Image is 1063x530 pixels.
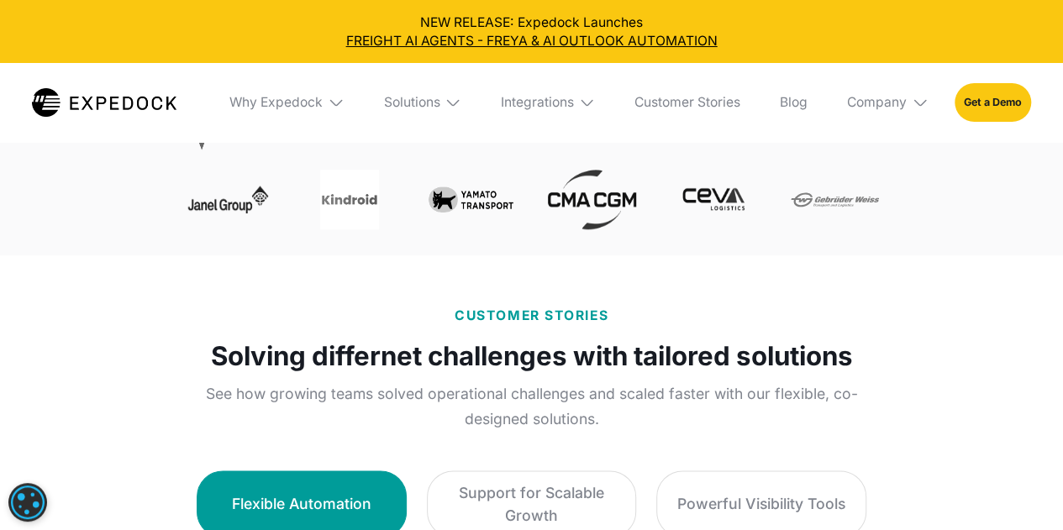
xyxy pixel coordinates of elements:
div: Flexible Automation [232,492,371,515]
div: Company [847,94,907,111]
p: CUSTOMER STORIES [455,306,608,325]
div: Integrations [487,63,608,142]
a: Get a Demo [955,83,1031,121]
div: Solutions [371,63,475,142]
div: Integrations [501,94,574,111]
div: Support for Scalable Growth [447,481,616,527]
div: Powerful Visibility Tools [677,492,845,515]
div: Company [834,63,941,142]
div: NEW RELEASE: Expedock Launches [13,13,1050,50]
div: Solutions [383,94,439,111]
a: Blog [767,63,821,142]
strong: Solving differnet challenges with tailored solutions [211,338,853,375]
a: FREIGHT AI AGENTS - FREYA & AI OUTLOOK AUTOMATION [13,32,1050,50]
div: Why Expedock [229,94,323,111]
a: Customer Stories [622,63,754,142]
p: See how growing teams solved operational challenges and scaled faster with our flexible, co-desig... [184,381,880,431]
div: Why Expedock [216,63,357,142]
iframe: Chat Widget [783,349,1063,530]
